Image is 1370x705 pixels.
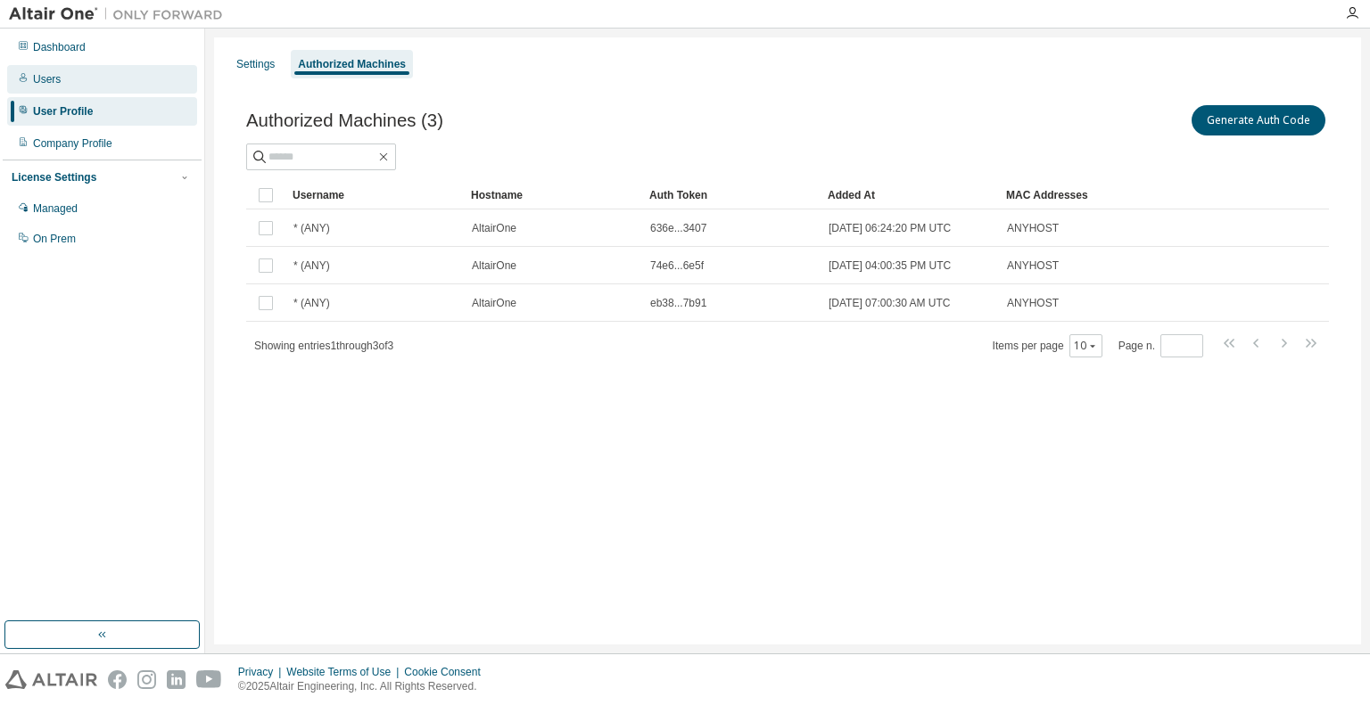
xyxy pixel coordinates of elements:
div: User Profile [33,104,93,119]
button: 10 [1074,339,1098,353]
span: eb38...7b91 [650,296,706,310]
img: instagram.svg [137,670,156,689]
img: youtube.svg [196,670,222,689]
span: * (ANY) [293,258,330,273]
img: linkedin.svg [167,670,186,689]
p: © 2025 Altair Engineering, Inc. All Rights Reserved. [238,679,491,694]
span: Page n. [1118,334,1203,357]
span: ANYHOST [1007,296,1059,310]
button: Generate Auth Code [1192,105,1325,135]
div: Dashboard [33,40,86,54]
div: On Prem [33,232,76,246]
div: Username [293,181,457,209]
div: Users [33,72,61,86]
div: Auth Token [649,181,813,209]
span: [DATE] 04:00:35 PM UTC [829,258,951,273]
span: 74e6...6e5f [650,258,704,273]
span: * (ANY) [293,221,330,235]
div: Privacy [238,665,286,679]
div: Settings [236,57,275,71]
img: Altair One [9,5,232,23]
div: Cookie Consent [404,665,491,679]
div: Hostname [471,181,635,209]
span: ANYHOST [1007,258,1059,273]
span: * (ANY) [293,296,330,310]
span: Showing entries 1 through 3 of 3 [254,340,393,352]
div: Authorized Machines [298,57,406,71]
span: [DATE] 06:24:20 PM UTC [829,221,951,235]
span: Items per page [993,334,1102,357]
div: License Settings [12,170,96,184]
span: AltairOne [472,221,516,235]
span: Authorized Machines (3) [246,111,443,131]
div: MAC Addresses [1006,181,1142,209]
div: Managed [33,201,78,216]
span: AltairOne [472,296,516,310]
span: AltairOne [472,258,516,273]
span: [DATE] 07:00:30 AM UTC [829,296,951,310]
div: Website Terms of Use [286,665,404,679]
img: altair_logo.svg [5,670,97,689]
div: Added At [828,181,992,209]
span: 636e...3407 [650,221,706,235]
div: Company Profile [33,136,112,151]
span: ANYHOST [1007,221,1059,235]
img: facebook.svg [108,670,127,689]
